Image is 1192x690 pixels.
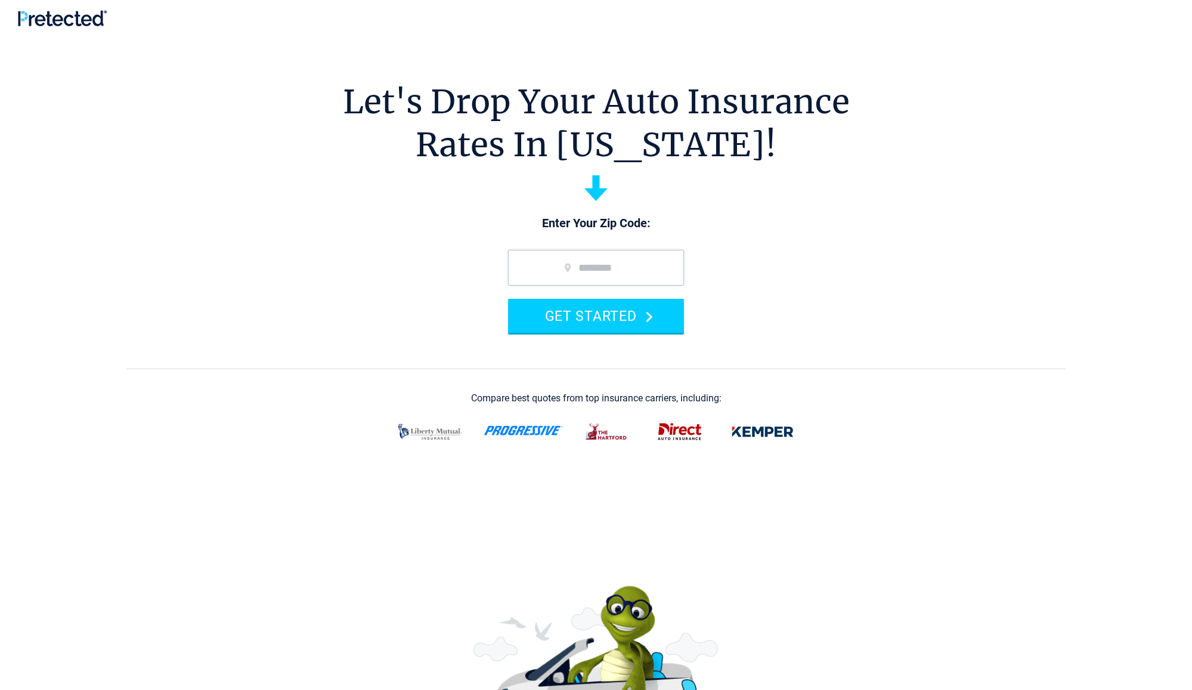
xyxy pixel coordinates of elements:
div: Compare best quotes from top insurance carriers, including: [471,393,722,404]
input: zip code [508,250,684,286]
img: direct [651,416,709,447]
h1: Let's Drop Your Auto Insurance Rates In [US_STATE]! [343,81,850,166]
img: thehartford [578,416,636,447]
img: liberty [391,416,469,447]
button: GET STARTED [508,299,684,333]
img: kemper [723,416,802,447]
img: progressive [484,426,564,435]
p: Enter Your Zip Code: [496,215,696,232]
img: Pretected Logo [18,10,107,26]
